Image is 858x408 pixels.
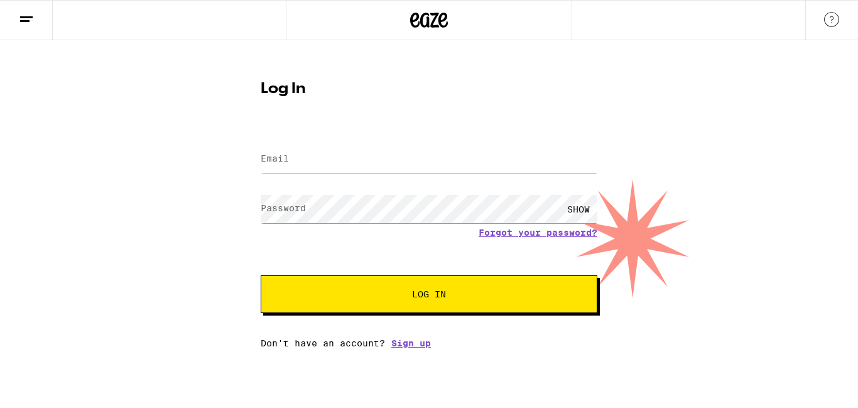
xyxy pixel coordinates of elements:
div: Don't have an account? [261,338,597,348]
div: SHOW [560,195,597,223]
a: Sign up [391,338,431,348]
label: Email [261,153,289,163]
button: Log In [261,275,597,313]
span: Log In [412,290,446,299]
label: Password [261,203,306,213]
h1: Log In [261,82,597,97]
input: Email [261,145,597,174]
a: Forgot your password? [479,228,597,238]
